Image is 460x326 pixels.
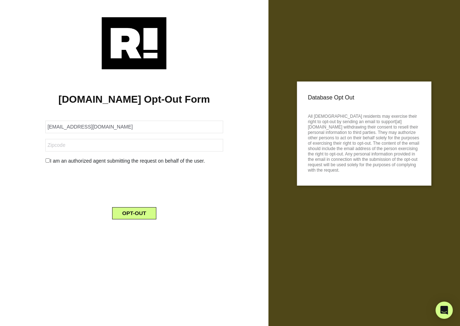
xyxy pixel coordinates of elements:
[45,139,223,152] input: Zipcode
[11,93,258,106] h1: [DOMAIN_NAME] Opt-Out Form
[40,157,228,165] div: I am an authorized agent submitting the request on behalf of the user.
[79,171,189,199] iframe: reCAPTCHA
[308,112,420,173] p: All [DEMOGRAPHIC_DATA] residents may exercise their right to opt-out by sending an email to suppo...
[45,121,223,133] input: Email Address
[112,207,156,219] button: OPT-OUT
[436,302,453,319] div: Open Intercom Messenger
[308,92,420,103] p: Database Opt Out
[102,17,166,69] img: Retention.com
